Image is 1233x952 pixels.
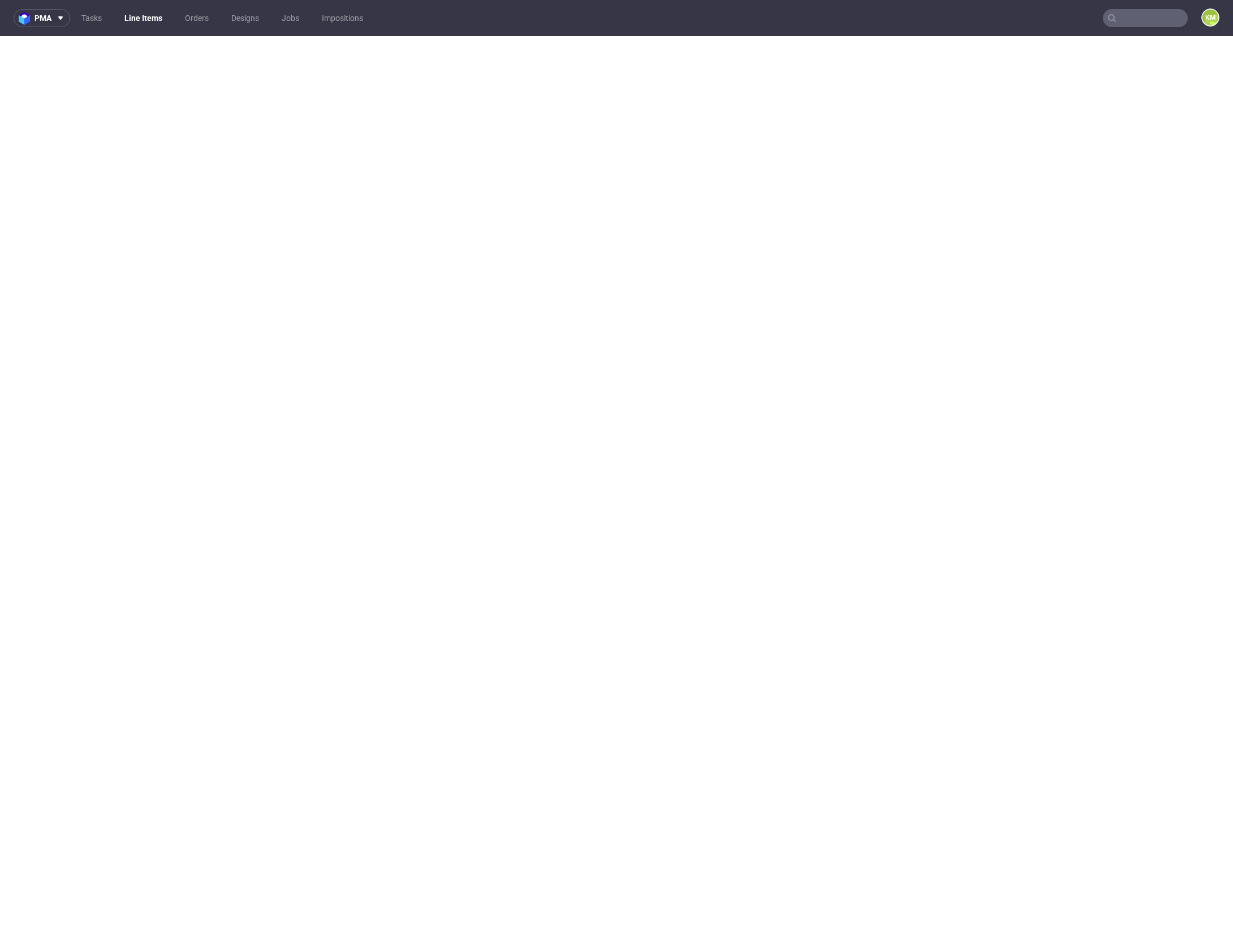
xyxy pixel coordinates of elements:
a: Line Items [118,9,169,27]
a: Jobs [275,9,306,27]
span: pma [35,14,51,22]
figcaption: KM [1202,10,1218,25]
a: Designs [225,9,266,27]
button: pma [14,9,70,27]
a: Impositions [315,9,370,27]
a: Tasks [75,9,109,27]
a: Orders [178,9,215,27]
img: logo [19,12,35,25]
